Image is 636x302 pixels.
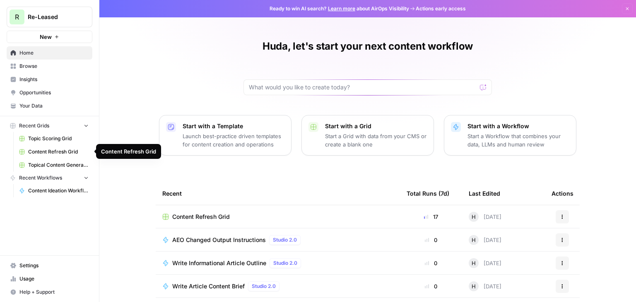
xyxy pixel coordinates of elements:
h1: Huda, let's start your next content workflow [263,40,473,53]
div: [DATE] [469,235,501,245]
button: Start with a TemplateLaunch best-practice driven templates for content creation and operations [159,115,291,156]
span: Studio 2.0 [273,236,297,244]
input: What would you like to create today? [249,83,477,91]
span: Topical Content Generation Grid [28,161,89,169]
div: 0 [407,282,455,290]
a: Insights [7,73,92,86]
span: Topic Scoring Grid [28,135,89,142]
p: Launch best-practice driven templates for content creation and operations [183,132,284,149]
a: Home [7,46,92,60]
span: Actions early access [416,5,466,12]
span: H [472,236,476,244]
span: H [472,213,476,221]
button: Recent Grids [7,120,92,132]
div: 0 [407,259,455,267]
span: Opportunities [19,89,89,96]
span: Content Ideation Workflow [28,187,89,194]
span: Help + Support [19,288,89,296]
p: Start with a Grid [325,122,427,130]
span: New [40,33,52,41]
div: [DATE] [469,212,501,222]
span: Recent Workflows [19,174,62,182]
button: Recent Workflows [7,172,92,184]
span: AEO Changed Output Instructions [172,236,266,244]
span: Content Refresh Grid [28,148,89,156]
span: H [472,282,476,290]
span: Settings [19,262,89,269]
a: Your Data [7,99,92,113]
span: Write Informational Article Outline [172,259,266,267]
span: Ready to win AI search? about AirOps Visibility [270,5,409,12]
div: Recent [162,182,393,205]
span: Your Data [19,102,89,110]
a: Content Ideation Workflow [15,184,92,197]
div: Actions [552,182,573,205]
a: Topic Scoring Grid [15,132,92,145]
span: Browse [19,62,89,70]
a: Settings [7,259,92,272]
div: [DATE] [469,258,501,268]
span: Studio 2.0 [252,283,276,290]
div: Content Refresh Grid [101,147,156,156]
button: New [7,31,92,43]
span: Studio 2.0 [273,259,297,267]
span: Home [19,49,89,57]
button: Start with a WorkflowStart a Workflow that combines your data, LLMs and human review [444,115,576,156]
span: Insights [19,76,89,83]
div: [DATE] [469,281,501,291]
span: Usage [19,275,89,283]
a: Content Refresh Grid [15,145,92,158]
p: Start with a Workflow [467,122,569,130]
div: Last Edited [469,182,500,205]
a: Content Refresh Grid [162,213,393,221]
a: Topical Content Generation Grid [15,158,92,172]
span: R [15,12,19,22]
a: Learn more [328,5,355,12]
div: Total Runs (7d) [407,182,449,205]
p: Start with a Template [183,122,284,130]
span: Re-Leased [28,13,78,21]
a: Opportunities [7,86,92,99]
button: Workspace: Re-Leased [7,7,92,27]
button: Start with a GridStart a Grid with data from your CMS or create a blank one [301,115,434,156]
span: H [472,259,476,267]
a: Browse [7,60,92,73]
a: Write Informational Article OutlineStudio 2.0 [162,258,393,268]
a: Usage [7,272,92,285]
a: Write Article Content BriefStudio 2.0 [162,281,393,291]
span: Content Refresh Grid [172,213,230,221]
p: Start a Workflow that combines your data, LLMs and human review [467,132,569,149]
span: Recent Grids [19,122,49,129]
div: 17 [407,213,455,221]
a: AEO Changed Output InstructionsStudio 2.0 [162,235,393,245]
div: 0 [407,236,455,244]
p: Start a Grid with data from your CMS or create a blank one [325,132,427,149]
button: Help + Support [7,285,92,299]
span: Write Article Content Brief [172,282,245,290]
